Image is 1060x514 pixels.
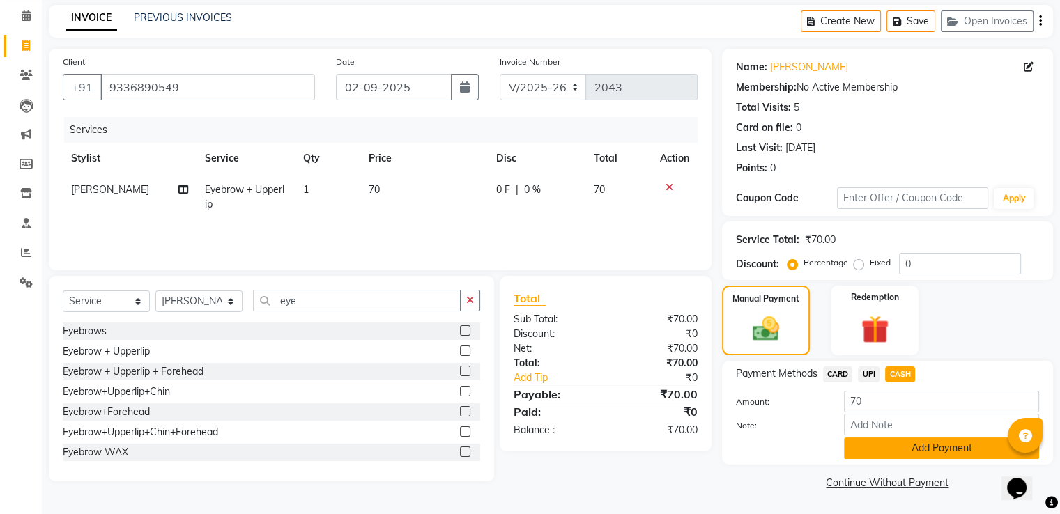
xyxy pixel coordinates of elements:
span: 70 [369,183,380,196]
span: CARD [823,366,853,382]
span: Eyebrow + Upperlip [205,183,284,210]
a: Continue Without Payment [725,476,1050,490]
div: 0 [770,161,776,176]
span: UPI [858,366,880,382]
div: Total: [503,356,606,371]
div: Eyebrows [63,324,107,338]
div: Sub Total: [503,312,606,327]
div: ₹70.00 [805,233,836,247]
input: Amount [844,391,1039,412]
span: 70 [594,183,605,196]
div: Total Visits: [736,100,791,115]
span: 0 % [524,182,541,197]
div: ₹70.00 [606,356,708,371]
div: 0 [796,120,801,135]
div: ₹0 [622,371,707,385]
div: Eyebrow + Upperlip [63,344,150,359]
label: Note: [725,419,834,432]
a: INVOICE [66,6,117,31]
a: Add Tip [503,371,622,385]
div: Net: [503,341,606,356]
div: ₹0 [606,403,708,420]
th: Stylist [63,143,197,174]
th: Disc [488,143,585,174]
div: ₹70.00 [606,341,708,356]
button: Open Invoices [941,10,1034,32]
th: Action [652,143,698,174]
div: Eyebrow+Upperlip+Chin [63,384,170,399]
div: Discount: [736,257,779,272]
label: Percentage [804,256,848,269]
div: 5 [794,100,799,115]
button: Add Payment [844,437,1039,459]
span: [PERSON_NAME] [71,183,149,196]
div: Last Visit: [736,141,783,155]
div: ₹70.00 [606,312,708,327]
label: Invoice Number [500,56,560,68]
span: Payment Methods [736,366,817,381]
span: CASH [885,366,915,382]
div: Payable: [503,386,606,403]
input: Search by Name/Mobile/Email/Code [100,74,315,100]
div: No Active Membership [736,80,1039,95]
label: Date [336,56,355,68]
input: Search or Scan [253,290,461,311]
img: _cash.svg [744,313,788,344]
label: Manual Payment [732,293,799,305]
div: Coupon Code [736,191,837,205]
span: | [516,182,519,197]
div: ₹0 [606,327,708,341]
th: Service [197,143,295,174]
th: Qty [295,143,360,174]
label: Fixed [870,256,891,269]
div: Balance : [503,423,606,437]
div: [DATE] [785,141,815,155]
label: Redemption [851,291,899,304]
button: Create New [801,10,881,32]
span: 0 F [496,182,510,197]
div: Points: [736,161,767,176]
th: Total [585,143,652,174]
span: Total [514,291,546,306]
label: Amount: [725,396,834,408]
a: [PERSON_NAME] [770,60,848,75]
div: Name: [736,60,767,75]
div: Card on file: [736,120,793,135]
a: PREVIOUS INVOICES [134,11,232,24]
button: Save [886,10,935,32]
input: Enter Offer / Coupon Code [837,187,989,209]
div: Eyebrow WAX [63,445,128,460]
div: Services [64,117,708,143]
div: Service Total: [736,233,799,247]
th: Price [360,143,488,174]
div: Eyebrow + Upperlip + Forehead [63,364,203,379]
div: Eyebrow+Forehead [63,405,150,419]
input: Add Note [844,414,1039,435]
img: _gift.svg [852,312,898,347]
button: +91 [63,74,102,100]
button: Apply [994,188,1034,209]
div: Discount: [503,327,606,341]
div: Membership: [736,80,797,95]
label: Client [63,56,85,68]
span: 1 [303,183,309,196]
iframe: chat widget [1001,458,1046,500]
div: ₹70.00 [606,423,708,437]
div: Eyebrow+Upperlip+Chin+Forehead [63,425,218,439]
div: ₹70.00 [606,386,708,403]
div: Paid: [503,403,606,420]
